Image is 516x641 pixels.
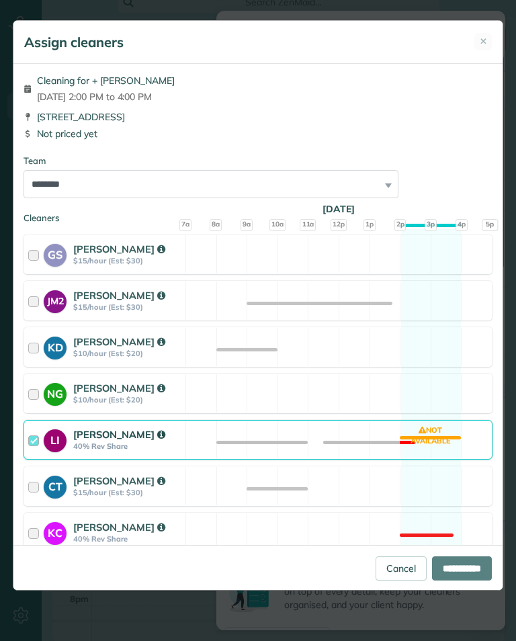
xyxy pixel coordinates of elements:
strong: [PERSON_NAME] [73,243,165,255]
div: Not priced yet [24,127,492,140]
strong: [PERSON_NAME] [73,428,165,441]
div: [STREET_ADDRESS] [24,110,492,124]
strong: [PERSON_NAME] [73,521,165,533]
strong: GS [44,244,67,263]
strong: $15/hour (Est: $30) [73,256,181,265]
span: Cleaning for + [PERSON_NAME] [37,74,175,87]
strong: $10/hour (Est: $20) [73,395,181,404]
strong: 40% Rev Share [73,441,181,451]
strong: [PERSON_NAME] [73,289,165,302]
h5: Assign cleaners [24,33,124,52]
strong: KC [44,522,67,541]
strong: 40% Rev Share [73,534,181,544]
strong: [PERSON_NAME] [73,382,165,394]
strong: $15/hour (Est: $30) [73,488,181,497]
span: ✕ [480,35,487,48]
strong: [PERSON_NAME] [73,474,165,487]
strong: $10/hour (Est: $20) [73,349,181,358]
span: [DATE] 2:00 PM to 4:00 PM [37,90,175,103]
strong: NG [44,383,67,402]
strong: [PERSON_NAME] [73,335,165,348]
strong: $15/hour (Est: $30) [73,302,181,312]
a: Cancel [376,556,427,581]
div: Team [24,155,492,167]
div: Cleaners [24,212,492,216]
strong: CT [44,476,67,495]
strong: LI [44,429,67,448]
strong: JM2 [44,290,67,308]
strong: KD [44,337,67,355]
